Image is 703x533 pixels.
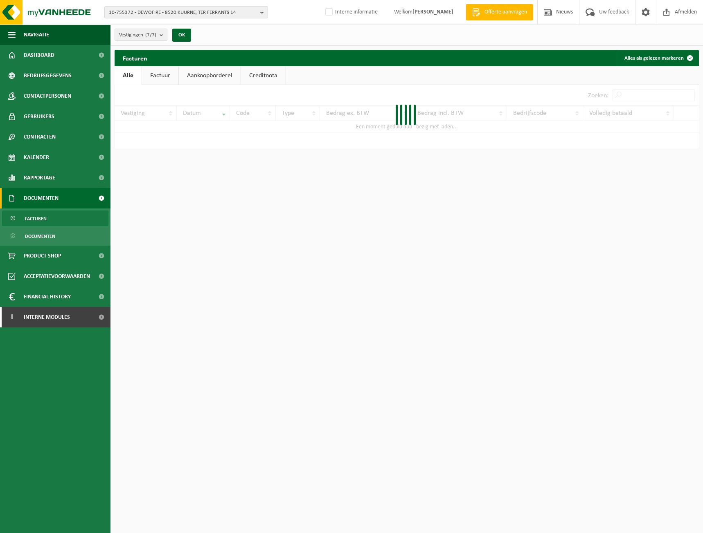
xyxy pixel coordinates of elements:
a: Facturen [2,211,108,226]
span: Product Shop [24,246,61,266]
span: 10-755372 - DEWOFIRE - 8520 KUURNE, TER FERRANTS 14 [109,7,257,19]
button: OK [172,29,191,42]
span: Vestigingen [119,29,156,41]
a: Offerte aanvragen [466,4,533,20]
span: Kalender [24,147,49,168]
span: Acceptatievoorwaarden [24,266,90,287]
count: (7/7) [145,32,156,38]
span: Dashboard [24,45,54,65]
span: Gebruikers [24,106,54,127]
span: Facturen [25,211,47,226]
span: Contracten [24,127,56,147]
button: Vestigingen(7/7) [115,29,167,41]
a: Aankoopborderel [179,66,241,85]
span: Contactpersonen [24,86,71,106]
button: Alles als gelezen markeren [618,50,698,66]
a: Documenten [2,228,108,244]
button: 10-755372 - DEWOFIRE - 8520 KUURNE, TER FERRANTS 14 [104,6,268,18]
a: Factuur [142,66,178,85]
label: Interne informatie [324,6,378,18]
span: Financial History [24,287,71,307]
span: Rapportage [24,168,55,188]
span: Interne modules [24,307,70,327]
span: Documenten [25,228,55,244]
span: Offerte aanvragen [482,8,529,16]
span: I [8,307,16,327]
a: Alle [115,66,142,85]
span: Documenten [24,188,59,208]
h2: Facturen [115,50,155,66]
span: Bedrijfsgegevens [24,65,72,86]
span: Navigatie [24,25,49,45]
strong: [PERSON_NAME] [412,9,453,15]
a: Creditnota [241,66,286,85]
